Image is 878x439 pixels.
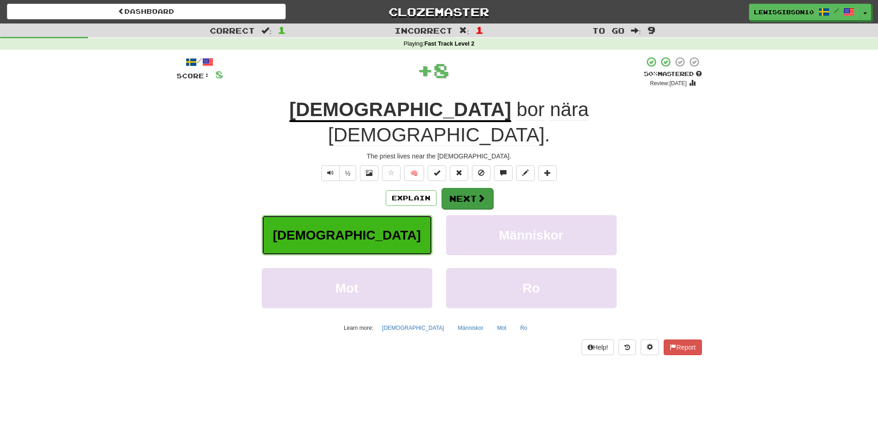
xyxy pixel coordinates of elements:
button: Report [664,339,701,355]
span: : [631,27,641,35]
button: Show image (alt+x) [360,165,378,181]
span: / [834,7,839,14]
span: 8 [433,59,449,82]
button: 🧠 [404,165,424,181]
button: [DEMOGRAPHIC_DATA] [377,321,449,335]
button: Next [442,188,493,209]
a: lewisgibson10 / [749,4,860,20]
span: Ro [523,281,540,295]
small: Review: [DATE] [650,80,687,87]
button: Ro [515,321,532,335]
span: 9 [648,24,655,35]
span: : [459,27,469,35]
span: : [261,27,271,35]
span: To go [592,26,625,35]
button: [DEMOGRAPHIC_DATA] [262,215,432,255]
div: Mastered [644,70,702,78]
span: Score: [177,72,210,80]
span: 50 % [644,70,658,77]
span: 1 [476,24,483,35]
strong: Fast Track Level 2 [424,41,475,47]
span: [DEMOGRAPHIC_DATA] [328,124,545,146]
button: Ro [446,268,617,308]
button: Mot [262,268,432,308]
a: Clozemaster [300,4,578,20]
button: Discuss sentence (alt+u) [494,165,513,181]
a: Dashboard [7,4,286,19]
span: Mot [336,281,359,295]
div: / [177,56,223,68]
button: Edit sentence (alt+d) [516,165,535,181]
span: bor [517,99,545,121]
button: Favorite sentence (alt+f) [382,165,401,181]
div: The priest lives near the [DEMOGRAPHIC_DATA]. [177,152,702,161]
div: Text-to-speech controls [319,165,357,181]
button: Help! [582,339,614,355]
span: Incorrect [395,26,453,35]
span: Människor [499,228,563,242]
button: ½ [339,165,357,181]
button: Mot [492,321,512,335]
button: Set this sentence to 100% Mastered (alt+m) [428,165,446,181]
small: Learn more: [344,325,373,331]
span: . [328,99,589,146]
span: Correct [210,26,255,35]
button: Ignore sentence (alt+i) [472,165,490,181]
span: 8 [215,69,223,80]
span: lewisgibson10 [754,8,814,16]
button: Människor [453,321,488,335]
button: Round history (alt+y) [619,339,636,355]
u: [DEMOGRAPHIC_DATA] [289,99,511,122]
span: 1 [278,24,286,35]
button: Människor [446,215,617,255]
button: Explain [386,190,436,206]
button: Reset to 0% Mastered (alt+r) [450,165,468,181]
span: nära [550,99,589,121]
span: + [417,56,433,84]
span: [DEMOGRAPHIC_DATA] [273,228,421,242]
button: Play sentence audio (ctl+space) [321,165,340,181]
button: Add to collection (alt+a) [538,165,557,181]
